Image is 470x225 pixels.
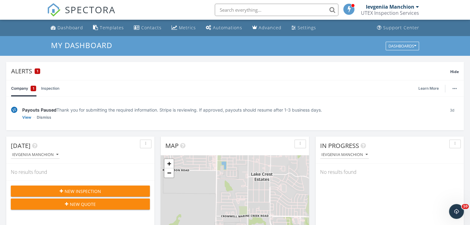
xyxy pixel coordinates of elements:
[386,42,419,50] button: Dashboards
[11,107,17,113] img: under-review-2fe708636b114a7f4b8d.svg
[164,159,174,168] a: Zoom in
[165,141,179,150] span: Map
[179,25,196,31] div: Metrics
[6,164,155,180] div: No results found
[41,80,59,96] a: Inspection
[215,4,338,16] input: Search everything...
[450,69,459,74] span: Hide
[449,204,464,219] iframe: Intercom live chat
[298,25,316,31] div: Settings
[65,3,116,16] span: SPECTORA
[131,22,164,34] a: Contacts
[51,40,112,50] span: My Dashboard
[47,8,116,21] a: SPECTORA
[366,4,414,10] div: Ievgeniia Manchion
[259,25,282,31] div: Advanced
[250,22,284,34] a: Advanced
[65,188,101,194] span: New Inspection
[12,153,58,157] div: Ievgeniia Manchion
[320,151,369,159] button: Ievgeniia Manchion
[11,151,60,159] button: Ievgeniia Manchion
[48,22,86,34] a: Dashboard
[11,198,150,210] button: New Quote
[37,114,51,121] a: Dismiss
[383,25,419,31] div: Support Center
[11,67,450,75] div: Alerts
[321,153,368,157] div: Ievgeniia Manchion
[57,25,83,31] div: Dashboard
[169,22,198,34] a: Metrics
[70,201,96,207] span: New Quote
[445,107,459,121] div: 3d
[33,85,34,92] span: 1
[100,25,124,31] div: Templates
[11,186,150,197] button: New Inspection
[11,141,31,150] span: [DATE]
[22,114,31,121] a: View
[388,44,416,48] div: Dashboards
[289,22,319,34] a: Settings
[47,3,61,17] img: The Best Home Inspection Software - Spectora
[22,107,440,113] div: Thank you for submitting the required information. Stripe is reviewing. If approved, payouts shou...
[213,25,242,31] div: Automations
[320,141,359,150] span: In Progress
[452,88,457,89] img: ellipsis-632cfdd7c38ec3a7d453.svg
[375,22,422,34] a: Support Center
[141,25,162,31] div: Contacts
[164,168,174,178] a: Zoom out
[462,204,469,209] span: 10
[22,107,57,112] span: Payouts Paused
[11,80,36,96] a: Company
[418,85,442,92] a: Learn More
[37,69,38,73] span: 1
[203,22,245,34] a: Automations (Basic)
[91,22,126,34] a: Templates
[315,164,464,180] div: No results found
[361,10,419,16] div: UTEX Inspection Services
